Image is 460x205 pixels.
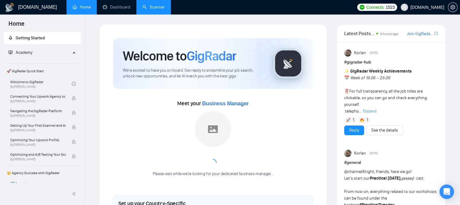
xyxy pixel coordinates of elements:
[10,129,66,132] span: By [PERSON_NAME]
[72,191,78,197] span: double-left
[187,48,236,64] span: GigRadar
[273,48,303,79] img: gigradar-logo.png
[195,111,231,147] img: placeholder.png
[16,35,45,41] span: Getting Started
[344,69,349,74] span: ✨
[8,50,13,54] span: fund-projection-screen
[448,2,458,12] button: setting
[349,127,359,134] a: Reply
[5,3,15,12] img: logo
[8,36,13,40] span: rocket
[344,49,351,57] img: Korlan
[142,5,165,10] a: searchScanner
[72,96,76,100] span: lock
[72,111,76,115] span: lock
[344,150,351,157] img: Korlan
[353,117,354,123] span: 1
[10,114,66,118] span: By [PERSON_NAME]
[4,19,29,32] span: Home
[10,108,66,114] span: Navigating the GigRadar Platform
[344,69,427,114] span: For full transparency, all the job titles are clickable, so you can go and check everything yours...
[16,50,32,55] span: Academy
[4,65,80,77] span: 🚀 GigRadar Quick Start
[209,159,217,166] span: loading
[344,30,374,37] span: Latest Posts from the GigRadar Community
[363,109,377,114] span: Expand
[439,184,454,199] div: Open Intercom Messenger
[10,122,66,129] span: Setting Up Your First Scanner and Auto-Bidder
[177,100,249,107] span: Meet your
[386,4,395,11] span: 1523
[366,117,368,123] span: 1
[344,89,349,94] span: ‼️
[434,31,438,36] a: export
[8,50,32,55] span: Academy
[202,100,249,106] span: Business Manager
[344,59,438,66] h1: # gigradar-hub
[366,125,403,135] button: See the details
[344,169,362,174] span: @channel
[10,93,66,99] span: Connecting Your Upwork Agency to GigRadar
[4,167,80,179] span: 👑 Agency Success with GigRadar
[10,77,72,90] a: Welcome to GigRadarBy[PERSON_NAME]
[10,158,66,161] span: By [PERSON_NAME]
[72,125,76,129] span: lock
[103,5,130,10] a: dashboardDashboard
[10,179,72,192] a: 1️⃣ Start Here
[72,154,76,158] span: lock
[371,127,398,134] a: See the details
[370,176,401,181] strong: Practical [DATE],
[407,31,433,37] a: Join GigRadar Slack Community
[10,137,66,143] span: Optimizing Your Upwork Profile
[4,32,81,44] li: Getting Started
[10,99,66,103] span: By [PERSON_NAME]
[354,150,366,157] span: Korlan
[10,143,66,147] span: By [PERSON_NAME]
[350,75,390,80] em: Week of 19.06 – 25.06
[73,5,91,10] a: homeHome
[370,50,378,56] span: [DATE]
[10,151,66,158] span: Optimizing and A/B Testing Your Scanner for Better Results
[344,75,349,80] span: 📅
[123,48,236,64] h1: Welcome to
[360,5,364,10] img: upwork-logo.png
[346,118,350,122] img: 🚀
[354,50,366,56] span: Korlan
[350,69,412,74] strong: GigRadar Weekly Achievements
[448,5,458,10] a: setting
[380,32,399,36] span: 4 hours ago
[366,4,384,11] span: Connects:
[344,159,438,166] h1: # general
[123,68,263,79] span: We're excited to have you on board. Get ready to streamline your job search, unlock new opportuni...
[402,5,406,9] span: user
[370,151,378,156] span: [DATE]
[72,82,76,86] span: check-circle
[360,118,364,122] img: 🔥
[344,125,364,135] button: Reply
[149,171,277,177] div: Please wait while we're looking for your dedicated business manager...
[72,140,76,144] span: lock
